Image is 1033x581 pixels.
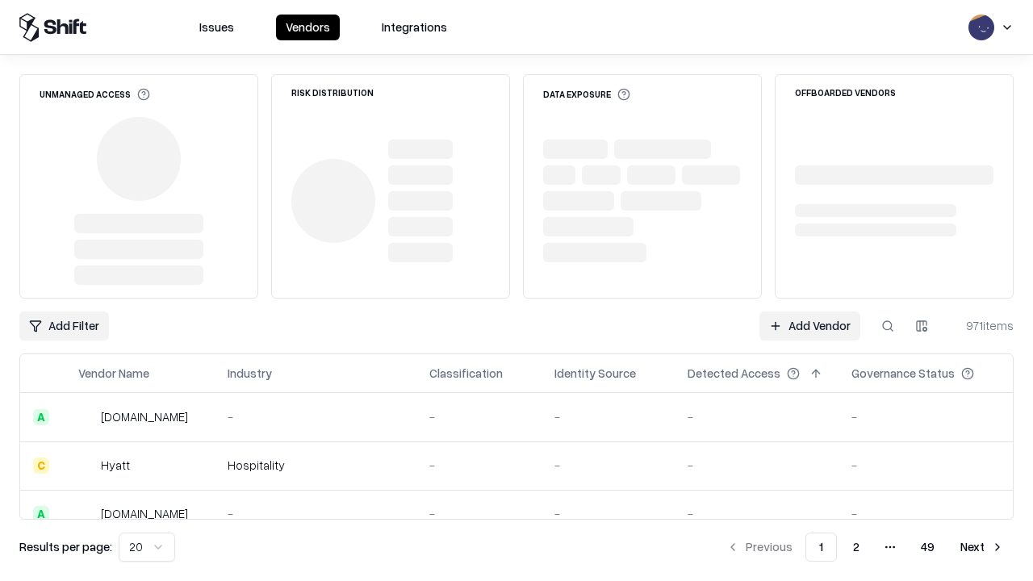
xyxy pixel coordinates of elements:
div: Detected Access [688,365,780,382]
button: Integrations [372,15,457,40]
img: Hyatt [78,458,94,474]
div: - [228,408,404,425]
button: 2 [840,533,872,562]
div: - [429,505,529,522]
div: Risk Distribution [291,88,374,97]
button: Vendors [276,15,340,40]
div: - [688,505,826,522]
div: - [688,408,826,425]
div: - [688,457,826,474]
button: 49 [908,533,947,562]
div: Unmanaged Access [40,88,150,101]
div: Offboarded Vendors [795,88,896,97]
a: Add Vendor [759,311,860,341]
img: primesec.co.il [78,506,94,522]
div: - [554,505,662,522]
div: Hospitality [228,457,404,474]
div: Data Exposure [543,88,630,101]
div: Industry [228,365,272,382]
div: - [554,408,662,425]
div: - [554,457,662,474]
button: Add Filter [19,311,109,341]
div: Governance Status [851,365,955,382]
div: - [429,457,529,474]
nav: pagination [717,533,1014,562]
div: Vendor Name [78,365,149,382]
div: A [33,506,49,522]
div: C [33,458,49,474]
div: Classification [429,365,503,382]
div: - [429,408,529,425]
div: A [33,409,49,425]
div: - [851,408,1000,425]
div: - [851,505,1000,522]
div: Identity Source [554,365,636,382]
div: Hyatt [101,457,130,474]
img: intrado.com [78,409,94,425]
div: - [851,457,1000,474]
div: [DOMAIN_NAME] [101,408,188,425]
button: 1 [805,533,837,562]
button: Issues [190,15,244,40]
div: - [228,505,404,522]
button: Next [951,533,1014,562]
div: 971 items [949,317,1014,334]
p: Results per page: [19,538,112,555]
div: [DOMAIN_NAME] [101,505,188,522]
